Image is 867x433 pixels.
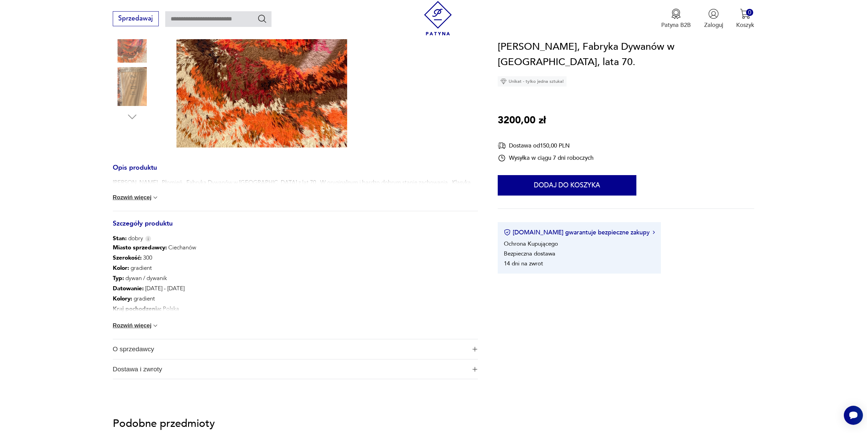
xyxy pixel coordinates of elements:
[113,273,254,283] p: dywan / dywanik
[653,231,655,234] img: Ikona strzałki w prawo
[113,359,467,379] span: Dostawa i zwroty
[671,9,681,19] img: Ikona medalu
[113,194,159,201] button: Rozwiń więcej
[113,305,161,313] b: Kraj pochodzenia :
[661,21,691,29] p: Patyna B2B
[498,154,593,162] div: Wysyłka w ciągu 7 dni roboczych
[113,243,254,253] p: Ciechanów
[113,253,254,263] p: 300
[498,141,506,150] img: Ikona dostawy
[504,229,511,236] img: Ikona certyfikatu
[113,254,142,262] b: Szerokość :
[740,9,750,19] img: Ikona koszyka
[708,9,719,19] img: Ikonka użytkownika
[113,244,167,251] b: Miasto sprzedawcy :
[257,14,267,24] button: Szukaj
[113,165,478,179] h3: Opis produktu
[504,228,655,237] button: [DOMAIN_NAME] gwarantuje bezpieczne zakupy
[504,260,543,267] li: 14 dni na zwrot
[113,274,124,282] b: Typ :
[113,221,478,235] h3: Szczegóły produktu
[113,322,159,329] button: Rozwiń więcej
[113,284,144,292] b: Datowanie :
[113,16,159,22] a: Sprzedawaj
[704,21,723,29] p: Zaloguj
[113,283,254,294] p: [DATE] - [DATE]
[113,339,478,359] button: Ikona plusaO sprzedawcy
[736,21,754,29] p: Koszyk
[421,1,455,35] img: Patyna - sklep z meblami i dekoracjami vintage
[113,179,478,195] p: [PERSON_NAME] , Płomień , Fabryka Dywanów w [GEOGRAPHIC_DATA] z lat 70 . W oryginalnym i bardzo d...
[844,406,863,425] iframe: Smartsupp widget button
[113,419,754,429] p: Podobne przedmioty
[746,9,753,16] div: 0
[152,322,159,329] img: chevron down
[704,9,723,29] button: Zaloguj
[504,240,558,248] li: Ochrona Kupującego
[498,39,754,70] h1: [PERSON_NAME], Fabryka Dywanów w [GEOGRAPHIC_DATA], lata 70.
[113,263,254,273] p: gradient
[113,264,129,272] b: Kolor:
[113,359,478,379] button: Ikona plusaDostawa i zwroty
[113,339,467,359] span: O sprzedawcy
[498,141,593,150] div: Dostawa od 150,00 PLN
[500,78,507,84] img: Ikona diamentu
[145,236,151,242] img: Info icon
[113,294,254,304] p: gradient
[113,295,132,303] b: Kolory :
[498,175,636,196] button: Dodaj do koszyka
[736,9,754,29] button: 0Koszyk
[113,304,254,314] p: Polska
[504,250,555,258] li: Bezpieczna dostawa
[113,24,152,63] img: Zdjęcie produktu Dywan Płomień, Fabryka Dywanów w Kietrzu, lata 70.
[661,9,691,29] button: Patyna B2B
[113,234,127,242] b: Stan:
[113,67,152,106] img: Zdjęcie produktu Dywan Płomień, Fabryka Dywanów w Kietrzu, lata 70.
[473,347,477,352] img: Ikona plusa
[113,11,159,26] button: Sprzedawaj
[661,9,691,29] a: Ikona medaluPatyna B2B
[113,234,143,243] span: dobry
[498,76,567,87] div: Unikat - tylko jedna sztuka!
[498,113,546,128] p: 3200,00 zł
[152,194,159,201] img: chevron down
[473,367,477,372] img: Ikona plusa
